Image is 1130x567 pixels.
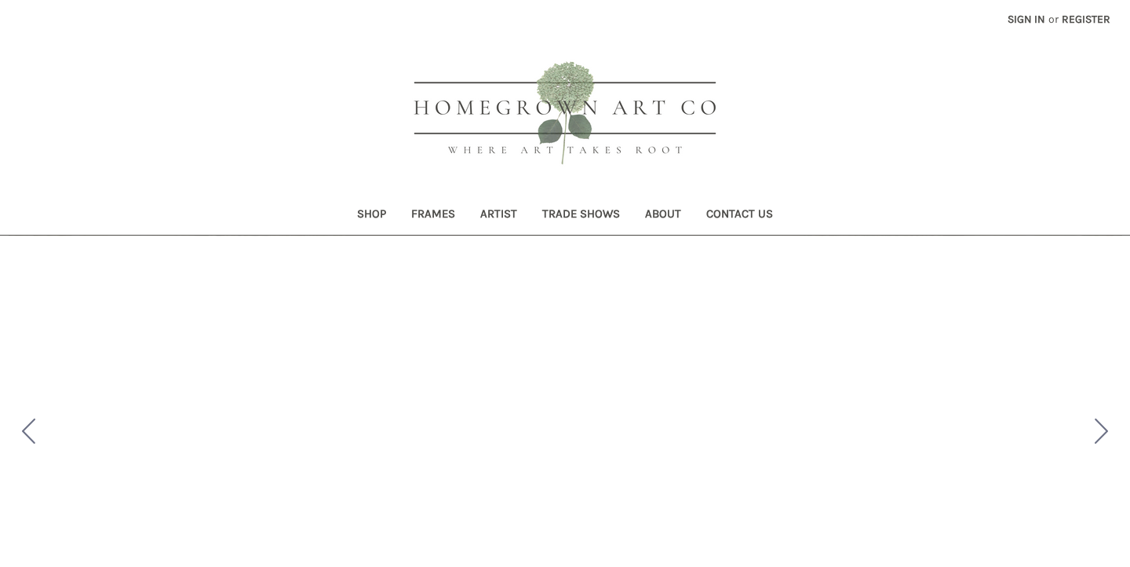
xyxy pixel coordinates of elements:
[694,196,786,235] a: Contact Us
[632,196,694,235] a: About
[344,196,399,235] a: Shop
[1081,366,1122,498] button: Go to slide 2
[530,196,632,235] a: Trade Shows
[388,44,742,185] img: HOMEGROWN ART CO
[9,366,49,498] button: Go to slide 5
[1047,11,1060,27] span: or
[399,196,468,235] a: Frames
[468,196,530,235] a: Artist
